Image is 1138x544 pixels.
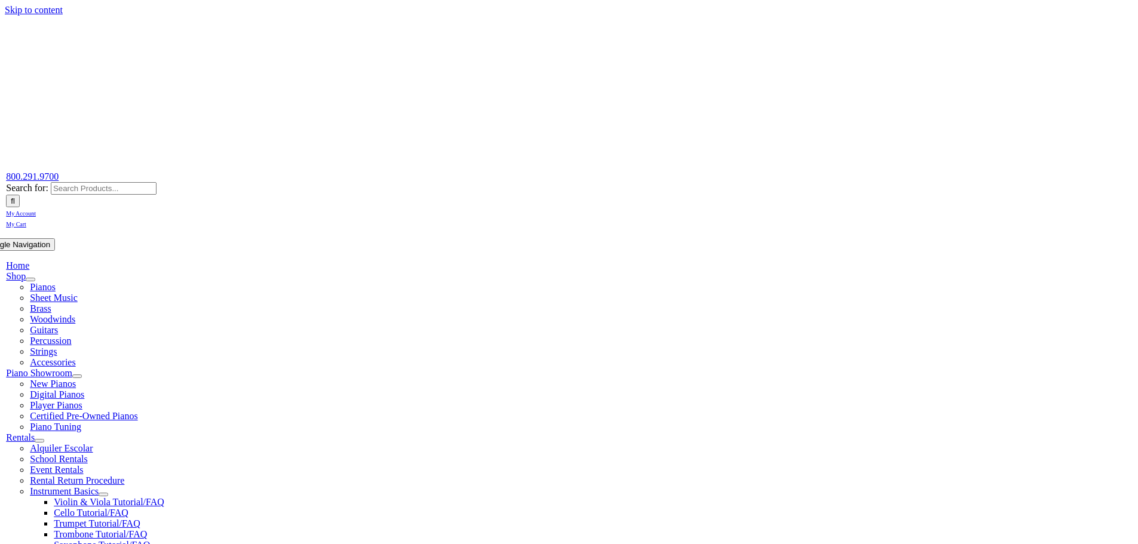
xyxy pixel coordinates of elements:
[6,260,29,271] a: Home
[30,303,51,314] a: Brass
[6,221,26,228] span: My Cart
[30,325,58,335] a: Guitars
[26,278,35,281] button: Open submenu of Shop
[35,439,44,442] button: Open submenu of Rentals
[30,443,93,453] a: Alquiler Escolar
[54,518,140,528] a: Trumpet Tutorial/FAQ
[54,497,164,507] a: Violin & Viola Tutorial/FAQ
[54,529,147,539] a: Trombone Tutorial/FAQ
[30,379,76,389] a: New Pianos
[30,389,84,399] a: Digital Pianos
[6,171,59,182] a: 800.291.9700
[6,218,26,228] a: My Cart
[5,5,63,15] a: Skip to content
[51,182,157,195] input: Search Products...
[30,475,124,485] a: Rental Return Procedure
[30,411,137,421] a: Certified Pre-Owned Pianos
[30,454,87,464] a: School Rentals
[30,422,81,432] a: Piano Tuning
[6,207,36,217] a: My Account
[6,195,20,207] input: Search
[72,374,82,378] button: Open submenu of Piano Showroom
[6,210,36,217] span: My Account
[6,368,72,378] a: Piano Showroom
[30,314,75,324] a: Woodwinds
[6,183,48,193] span: Search for:
[54,508,128,518] a: Cello Tutorial/FAQ
[99,493,108,496] button: Open submenu of Instrument Basics
[30,293,78,303] a: Sheet Music
[30,357,75,367] a: Accessories
[30,282,56,292] a: Pianos
[6,432,35,442] a: Rentals
[30,336,71,346] a: Percussion
[30,465,83,475] a: Event Rentals
[30,486,99,496] a: Instrument Basics
[30,346,57,356] a: Strings
[6,271,26,281] a: Shop
[30,400,82,410] a: Player Pianos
